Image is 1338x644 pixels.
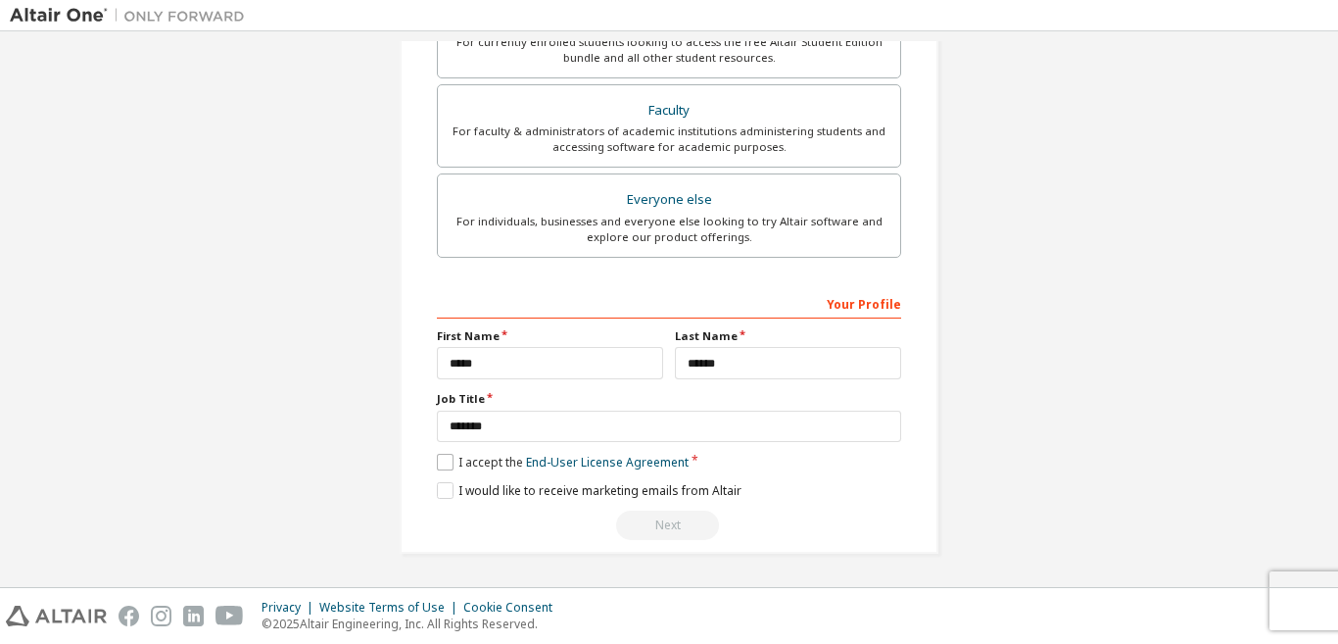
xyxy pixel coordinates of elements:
label: First Name [437,328,663,344]
div: Your Profile [437,287,901,319]
img: youtube.svg [215,606,244,626]
div: Privacy [262,600,319,616]
a: End-User License Agreement [526,454,689,471]
img: facebook.svg [119,606,139,626]
img: instagram.svg [151,606,171,626]
div: For currently enrolled students looking to access the free Altair Student Edition bundle and all ... [450,34,888,66]
div: For faculty & administrators of academic institutions administering students and accessing softwa... [450,124,888,155]
img: linkedin.svg [183,606,204,626]
div: Faculty [450,97,888,124]
label: Last Name [675,328,901,344]
label: Job Title [437,391,901,407]
div: Cookie Consent [463,600,564,616]
label: I would like to receive marketing emails from Altair [437,482,741,499]
p: © 2025 Altair Engineering, Inc. All Rights Reserved. [262,616,564,632]
img: Altair One [10,6,255,25]
div: Read and acccept EULA to continue [437,511,901,540]
div: Everyone else [450,186,888,214]
div: For individuals, businesses and everyone else looking to try Altair software and explore our prod... [450,214,888,245]
label: I accept the [437,454,689,471]
img: altair_logo.svg [6,606,107,626]
div: Website Terms of Use [319,600,463,616]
